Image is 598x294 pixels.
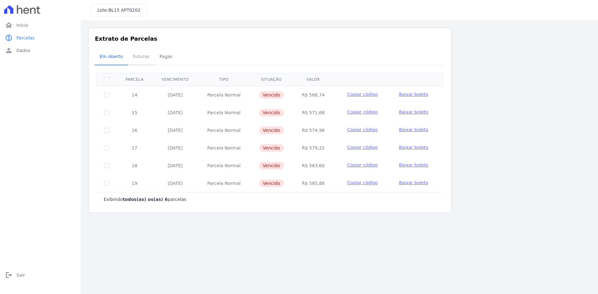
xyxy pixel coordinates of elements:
[293,86,334,104] td: R$ 568,74
[399,109,428,115] a: Baixar boleto
[259,91,284,99] span: Vencido
[259,144,284,152] span: Vencido
[198,86,250,104] td: Parcela Normal
[347,109,378,115] span: Copiar código
[16,272,25,278] span: Sair
[5,47,13,54] i: person
[97,7,141,14] h3: Lote:
[95,34,445,43] h3: Extrato de Parcelas
[399,179,428,186] a: Baixar boleto
[153,139,198,157] td: [DATE]
[259,179,284,187] span: Vencido
[341,144,384,150] button: Copiar código
[293,174,334,192] td: R$ 585,86
[16,47,30,54] span: Dados
[293,157,334,174] td: R$ 583,60
[96,50,127,63] span: Em Aberto
[117,86,153,104] td: 14
[399,145,428,150] span: Baixar boleto
[399,91,428,97] a: Baixar boleto
[3,269,78,281] a: logoutSair
[198,121,250,139] td: Parcela Normal
[117,121,153,139] td: 16
[399,109,428,115] span: Baixar boleto
[259,126,284,134] span: Vencido
[399,162,428,168] span: Baixar boleto
[347,162,378,168] span: Copiar código
[117,174,153,192] td: 19
[293,73,334,86] th: Valor
[198,174,250,192] td: Parcela Normal
[5,271,13,279] i: logout
[198,73,250,86] th: Tipo
[3,44,78,57] a: personDados
[128,49,154,65] a: Futuras
[95,49,128,65] a: Em Aberto
[153,73,198,86] th: Vencimento
[3,32,78,44] a: paidParcelas
[250,73,293,86] th: Situação
[153,86,198,104] td: [DATE]
[117,104,153,121] td: 15
[341,162,384,168] button: Copiar código
[104,196,186,203] p: Exibindo parcelas
[399,162,428,168] a: Baixar boleto
[123,197,168,202] b: todos(as) os(as) 6
[153,104,198,121] td: [DATE]
[347,180,378,185] span: Copiar código
[153,121,198,139] td: [DATE]
[341,126,384,133] button: Copiar código
[399,127,428,132] span: Baixar boleto
[347,127,378,132] span: Copiar código
[293,121,334,139] td: R$ 574,98
[341,179,384,186] button: Copiar código
[293,104,334,121] td: R$ 571,68
[153,157,198,174] td: [DATE]
[347,92,378,97] span: Copiar código
[341,109,384,115] button: Copiar código
[117,139,153,157] td: 17
[259,109,284,116] span: Vencido
[198,139,250,157] td: Parcela Normal
[16,22,28,28] span: Início
[399,92,428,97] span: Baixar boleto
[399,126,428,133] a: Baixar boleto
[198,157,250,174] td: Parcela Normal
[5,21,13,29] i: home
[293,139,334,157] td: R$ 579,22
[3,19,78,32] a: homeInício
[129,50,153,63] span: Futuras
[16,35,35,41] span: Parcelas
[341,91,384,97] button: Copiar código
[399,180,428,185] span: Baixar boleto
[154,49,177,65] a: Pagas
[156,50,176,63] span: Pagas
[108,8,141,13] span: BL15 APT0202
[153,174,198,192] td: [DATE]
[347,145,378,150] span: Copiar código
[259,162,284,169] span: Vencido
[198,104,250,121] td: Parcela Normal
[399,144,428,150] a: Baixar boleto
[5,34,13,42] i: paid
[117,73,153,86] th: Parcela
[117,157,153,174] td: 18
